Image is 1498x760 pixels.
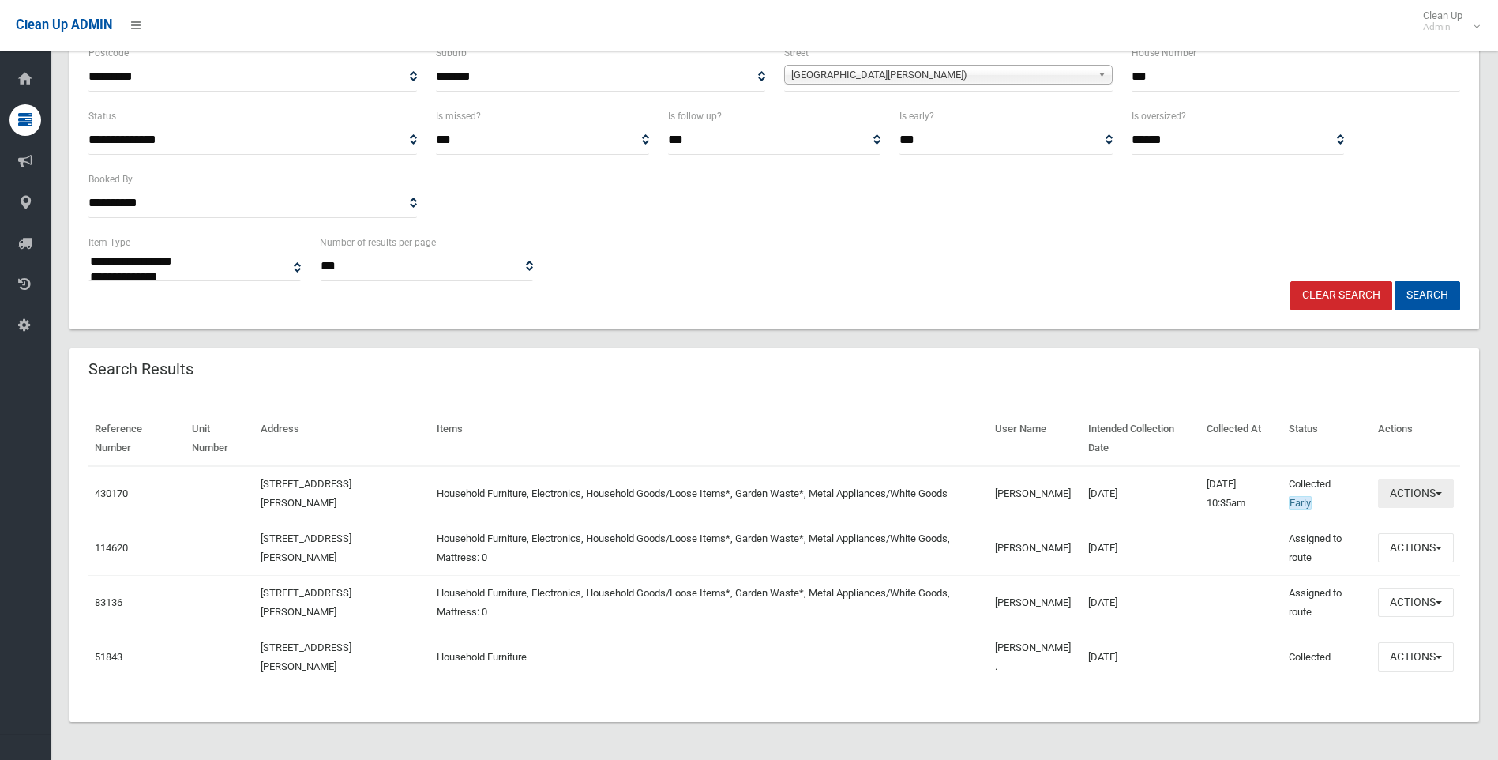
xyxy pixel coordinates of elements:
button: Actions [1378,588,1454,617]
small: Admin [1423,21,1462,33]
td: Assigned to route [1282,521,1372,575]
td: [PERSON_NAME] [989,466,1082,521]
th: User Name [989,412,1082,466]
label: Booked By [88,171,133,188]
td: Assigned to route [1282,575,1372,630]
th: Actions [1372,412,1460,466]
td: [DATE] 10:35am [1200,466,1282,521]
td: [DATE] [1082,630,1201,684]
td: Household Furniture, Electronics, Household Goods/Loose Items*, Garden Waste*, Metal Appliances/W... [430,575,989,630]
td: [DATE] [1082,466,1201,521]
span: [GEOGRAPHIC_DATA][PERSON_NAME]) [791,66,1091,85]
span: Clean Up ADMIN [16,17,112,32]
th: Reference Number [88,412,186,466]
th: Unit Number [186,412,254,466]
label: Is early? [899,107,934,125]
td: Collected [1282,466,1372,521]
td: [PERSON_NAME] [989,521,1082,575]
span: Early [1289,496,1312,510]
td: [DATE] [1082,575,1201,630]
td: [DATE] [1082,521,1201,575]
button: Actions [1378,533,1454,562]
label: House Number [1132,44,1196,62]
td: Household Furniture, Electronics, Household Goods/Loose Items*, Garden Waste*, Metal Appliances/W... [430,521,989,575]
label: Number of results per page [320,234,436,251]
button: Actions [1378,479,1454,508]
td: Collected [1282,630,1372,684]
label: Is missed? [436,107,481,125]
th: Status [1282,412,1372,466]
label: Postcode [88,44,129,62]
td: [PERSON_NAME] [989,575,1082,630]
label: Suburb [436,44,467,62]
td: Household Furniture [430,630,989,684]
td: Household Furniture, Electronics, Household Goods/Loose Items*, Garden Waste*, Metal Appliances/W... [430,466,989,521]
header: Search Results [69,354,212,385]
a: 51843 [95,651,122,663]
a: 83136 [95,596,122,608]
button: Search [1395,281,1460,310]
th: Address [254,412,430,466]
a: [STREET_ADDRESS][PERSON_NAME] [261,641,351,672]
span: Clean Up [1415,9,1478,33]
label: Status [88,107,116,125]
label: Is follow up? [668,107,722,125]
a: [STREET_ADDRESS][PERSON_NAME] [261,478,351,509]
a: Clear Search [1290,281,1392,310]
a: [STREET_ADDRESS][PERSON_NAME] [261,587,351,618]
a: 114620 [95,542,128,554]
a: [STREET_ADDRESS][PERSON_NAME] [261,532,351,563]
label: Item Type [88,234,130,251]
button: Actions [1378,642,1454,672]
th: Items [430,412,989,466]
th: Intended Collection Date [1082,412,1201,466]
label: Street [784,44,809,62]
th: Collected At [1200,412,1282,466]
a: 430170 [95,487,128,499]
label: Is oversized? [1132,107,1186,125]
td: [PERSON_NAME] . [989,630,1082,684]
